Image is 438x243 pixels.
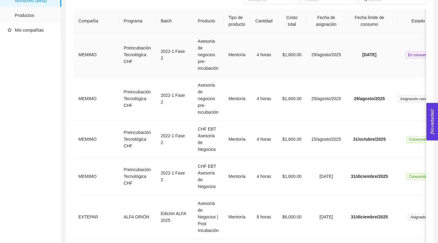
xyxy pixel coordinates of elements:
[223,77,250,121] td: Mentoría
[306,195,346,239] td: [DATE]
[193,9,224,33] th: Producto
[408,214,428,221] span: Asignado
[351,214,388,219] span: 31/diciembre/2025
[73,158,119,195] td: MEMIMO
[156,121,193,158] td: 2022-1 Fase 2
[73,33,119,77] td: MEMIMO
[278,121,306,158] td: $1,600.00
[7,28,12,32] span: star
[119,195,156,239] td: ALFA ORIÓN
[306,9,346,33] th: Fecha de asignación
[156,195,193,239] td: Edición ALFA 2025
[354,96,385,101] span: 29/agosto/2025
[251,195,278,239] td: 8 horas
[119,158,156,195] td: Preincubación Tecnológica CHF
[353,137,386,142] span: 31/octubre/2025
[251,77,278,121] td: 4 horas
[306,33,346,77] td: 29/agosto/2025
[15,28,44,33] span: Mis compañías
[15,9,56,22] span: Productos
[278,158,306,195] td: $1,600.00
[73,121,119,158] td: MEMIMO
[193,121,224,158] td: CHF EBT Asesoría de Negocios
[223,195,250,239] td: Mentoría
[351,174,388,179] span: 31/diciembre/2025
[406,136,430,143] span: Consumida
[251,158,278,195] td: 4 horas
[251,33,278,77] td: 4 horas
[223,121,250,158] td: Mentoría
[119,77,156,121] td: Preincubación Tecnológica CHF
[306,121,346,158] td: 15/agosto/2025
[306,77,346,121] td: 29/agosto/2025
[278,195,306,239] td: $6,000.00
[278,77,306,121] td: $1,600.00
[346,9,393,33] th: Fecha límite de consumo
[73,77,119,121] td: MEMIMO
[156,33,193,77] td: 2022-1 Fase 2
[193,195,224,239] td: Asesoría de Negocios | Post Incubación
[156,77,193,121] td: 2022-1 Fase 2
[193,158,224,195] td: CHF EBT Asesoría de Negocios
[119,33,156,77] td: Preincubación Tecnológica CHF
[426,103,438,140] button: Open Feedback Widget
[73,195,119,239] td: EXTEPAR
[306,158,346,195] td: [DATE]
[73,9,119,33] th: Compañía
[156,158,193,195] td: 2022-1 Fase 2
[119,121,156,158] td: Preincubación Tecnológica CHF
[119,9,156,33] th: Programa
[156,9,193,33] th: Batch
[223,9,250,33] th: Tipo de producto
[406,173,430,180] span: Consumida
[193,33,224,77] td: Asesoría de negocios pre-incubación
[405,52,431,58] span: En consumo
[223,158,250,195] td: Mentoría
[278,33,306,77] td: $1,600.00
[362,52,377,57] span: [DATE]
[278,9,306,33] th: Costo total
[251,121,278,158] td: 4 horas
[193,77,224,121] td: Asesoría de negocios pre-incubación
[223,33,250,77] td: Mentoría
[251,9,278,33] th: Cantidad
